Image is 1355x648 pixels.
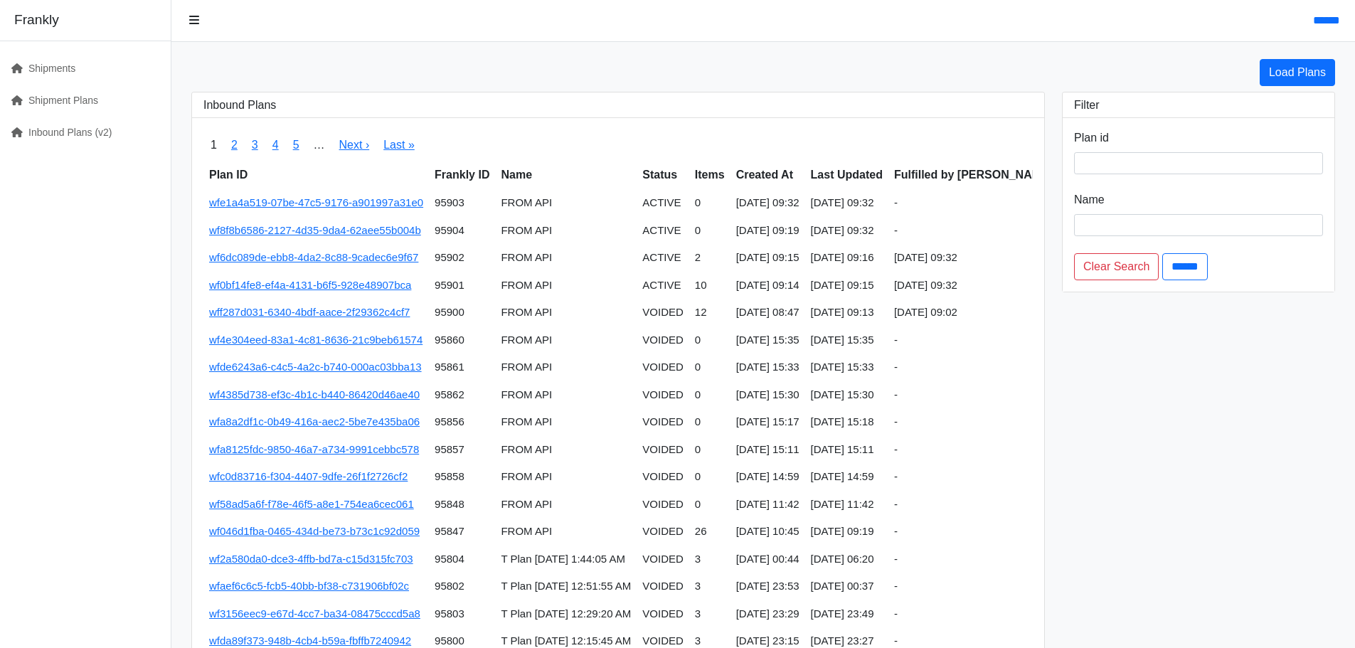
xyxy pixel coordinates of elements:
[203,129,224,161] span: 1
[689,272,730,299] td: 10
[637,299,689,326] td: VOIDED
[888,600,1058,628] td: -
[730,161,805,189] th: Created At
[495,381,637,409] td: FROM API
[730,299,805,326] td: [DATE] 08:47
[495,299,637,326] td: FROM API
[637,463,689,491] td: VOIDED
[730,326,805,354] td: [DATE] 15:35
[730,272,805,299] td: [DATE] 09:14
[429,217,495,245] td: 95904
[429,518,495,546] td: 95847
[209,525,420,537] a: wf046d1fba-0465-434d-be73-b73c1c92d059
[637,436,689,464] td: VOIDED
[209,334,423,346] a: wf4e304eed-83a1-4c81-8636-21c9beb61574
[495,217,637,245] td: FROM API
[429,299,495,326] td: 95900
[209,553,413,565] a: wf2a580da0-dce3-4ffb-bd7a-c15d315fc703
[805,189,888,217] td: [DATE] 09:32
[888,189,1058,217] td: -
[209,580,409,592] a: wfaef6c6c5-fcb5-40bb-bf38-c731906bf02c
[637,600,689,628] td: VOIDED
[209,388,420,400] a: wf4385d738-ef3c-4b1c-b440-86420d46ae40
[1074,129,1109,147] label: Plan id
[495,408,637,436] td: FROM API
[209,251,418,263] a: wf6dc089de-ebb8-4da2-8c88-9cadec6e9f67
[805,381,888,409] td: [DATE] 15:30
[252,139,258,151] a: 3
[209,415,420,427] a: wfa8a2df1c-0b49-416a-aec2-5be7e435ba06
[209,224,421,236] a: wf8f8b6586-2127-4d35-9da4-62aee55b004b
[495,518,637,546] td: FROM API
[689,436,730,464] td: 0
[730,573,805,600] td: [DATE] 23:53
[495,546,637,573] td: T Plan [DATE] 1:44:05 AM
[495,244,637,272] td: FROM API
[429,463,495,491] td: 95858
[495,161,637,189] th: Name
[689,518,730,546] td: 26
[689,408,730,436] td: 0
[689,600,730,628] td: 3
[888,244,1058,272] td: [DATE] 09:32
[888,408,1058,436] td: -
[637,573,689,600] td: VOIDED
[1074,191,1105,208] label: Name
[209,634,411,647] a: wfda89f373-948b-4cb4-b59a-fbffb7240942
[209,196,423,208] a: wfe1a4a519-07be-47c5-9176-a901997a31e0
[730,546,805,573] td: [DATE] 00:44
[637,518,689,546] td: VOIDED
[429,491,495,519] td: 95848
[495,600,637,628] td: T Plan [DATE] 12:29:20 AM
[805,463,888,491] td: [DATE] 14:59
[888,381,1058,409] td: -
[730,436,805,464] td: [DATE] 15:11
[293,139,299,151] a: 5
[637,381,689,409] td: VOIDED
[209,306,410,318] a: wff287d031-6340-4bdf-aace-2f29362c4cf7
[637,272,689,299] td: ACTIVE
[637,546,689,573] td: VOIDED
[888,299,1058,326] td: [DATE] 09:02
[203,98,1033,112] h3: Inbound Plans
[689,463,730,491] td: 0
[730,463,805,491] td: [DATE] 14:59
[805,600,888,628] td: [DATE] 23:49
[888,217,1058,245] td: -
[209,279,411,291] a: wf0bf14fe8-ef4a-4131-b6f5-928e48907bca
[429,354,495,381] td: 95861
[805,573,888,600] td: [DATE] 00:37
[209,607,420,620] a: wf3156eec9-e67d-4cc7-ba34-08475cccd5a8
[888,518,1058,546] td: -
[637,354,689,381] td: VOIDED
[689,299,730,326] td: 12
[888,546,1058,573] td: -
[888,573,1058,600] td: -
[689,573,730,600] td: 3
[1260,59,1335,86] a: Load Plans
[805,436,888,464] td: [DATE] 15:11
[888,436,1058,464] td: -
[495,436,637,464] td: FROM API
[429,600,495,628] td: 95803
[888,491,1058,519] td: -
[209,443,419,455] a: wfa8125fdc-9850-46a7-a734-9991cebbc578
[429,272,495,299] td: 95901
[805,299,888,326] td: [DATE] 09:13
[730,381,805,409] td: [DATE] 15:30
[730,217,805,245] td: [DATE] 09:19
[429,408,495,436] td: 95856
[495,272,637,299] td: FROM API
[689,381,730,409] td: 0
[429,381,495,409] td: 95862
[209,470,408,482] a: wfc0d83716-f304-4407-9dfe-26f1f2726cf2
[805,354,888,381] td: [DATE] 15:33
[637,491,689,519] td: VOIDED
[730,491,805,519] td: [DATE] 11:42
[637,189,689,217] td: ACTIVE
[689,326,730,354] td: 0
[689,546,730,573] td: 3
[495,354,637,381] td: FROM API
[637,161,689,189] th: Status
[805,161,888,189] th: Last Updated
